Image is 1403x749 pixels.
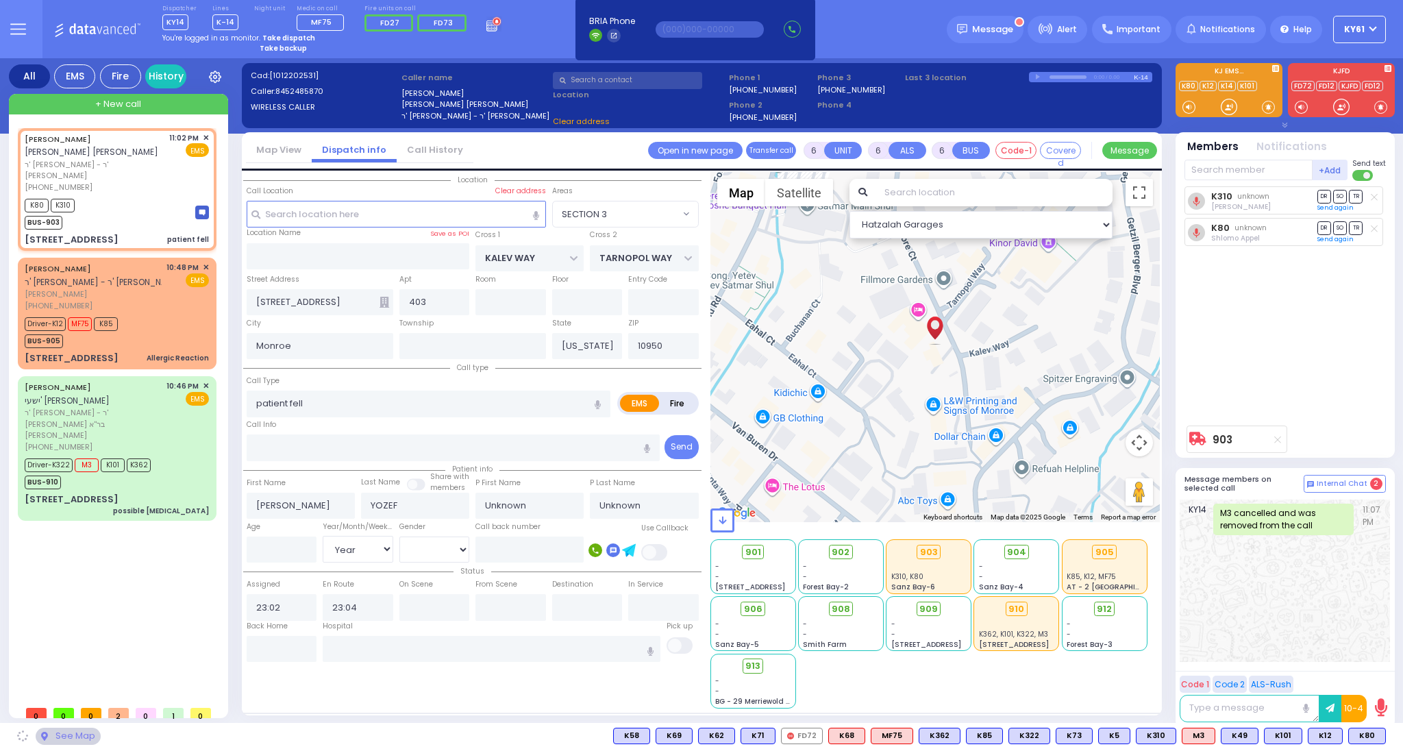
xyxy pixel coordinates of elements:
div: Fire [100,64,141,88]
input: (000)000-00000 [656,21,764,38]
a: K80 [1179,81,1198,91]
span: 8452485870 [275,86,323,97]
span: - [803,572,807,582]
span: SECTION 3 [552,201,699,227]
a: K14 [1218,81,1236,91]
span: - [803,619,807,629]
span: BRIA Phone [589,15,635,27]
div: patient fell [167,234,209,245]
div: K85 [966,728,1003,744]
button: Code 2 [1213,676,1247,693]
button: Toggle fullscreen view [1126,179,1153,206]
div: [STREET_ADDRESS] [25,352,119,365]
label: EMS [620,395,660,412]
span: [1012202531] [269,70,319,81]
span: K85, K12, MF75 [1067,572,1116,582]
button: Show street map [717,179,765,206]
span: [PHONE_NUMBER] [25,300,92,311]
span: TR [1349,190,1363,203]
span: Forest Bay-2 [803,582,849,592]
div: BLS [966,728,1003,744]
h5: Message members on selected call [1184,475,1304,493]
div: BLS [1136,728,1176,744]
label: Fire [658,395,697,412]
div: MF75 [871,728,913,744]
label: [PHONE_NUMBER] [729,112,797,122]
span: members [430,482,465,493]
span: - [979,572,983,582]
div: K62 [698,728,735,744]
button: Code 1 [1180,676,1210,693]
div: All [9,64,50,88]
label: Floor [552,274,569,285]
div: BLS [919,728,960,744]
span: M3 [75,458,99,472]
a: Open in new page [648,142,743,159]
span: Status [454,566,491,576]
span: ישעי' [PERSON_NAME] [25,395,110,406]
img: message-box.svg [195,206,209,219]
a: [PERSON_NAME] [25,263,91,274]
div: K68 [828,728,865,744]
label: Call Info [247,419,276,430]
label: Save as POI [430,229,469,238]
span: ר' [PERSON_NAME] - ר' [PERSON_NAME] [PERSON_NAME] [25,276,249,288]
span: K101 [101,458,125,472]
label: En Route [323,579,354,590]
label: Gender [399,521,425,532]
div: BLS [741,728,775,744]
span: Notifications [1200,23,1255,36]
div: ALS [828,728,865,744]
label: Call Location [247,186,293,197]
label: Use Callback [641,523,688,534]
label: ר' [PERSON_NAME] - ר' [PERSON_NAME] [401,110,548,122]
span: Important [1117,23,1160,36]
div: BLS [1056,728,1093,744]
a: K310 [1211,191,1232,201]
label: In Service [628,579,663,590]
label: Destination [552,579,593,590]
label: [PHONE_NUMBER] [729,84,797,95]
label: Apt [399,274,412,285]
label: Cad: [251,70,397,82]
span: Driver-K322 [25,458,73,472]
span: Smith Farm [803,639,847,650]
label: Call back number [475,521,541,532]
span: 0 [81,708,101,718]
span: 913 [745,659,760,673]
span: Alert [1057,23,1077,36]
a: [PERSON_NAME] [25,134,91,145]
button: Internal Chat 2 [1304,475,1386,493]
span: EMS [186,392,209,406]
button: ALS-Rush [1249,676,1293,693]
span: BUS-905 [25,334,63,348]
button: UNIT [824,142,862,159]
button: Drag Pegman onto the map to open Street View [1126,478,1153,506]
span: Sanz Bay-5 [715,639,759,650]
img: comment-alt.png [1307,481,1314,488]
a: K80 [1211,223,1230,233]
div: possible [MEDICAL_DATA] [113,506,209,516]
button: Send [665,435,699,459]
div: BLS [1264,728,1302,744]
div: Year/Month/Week/Day [323,521,393,532]
span: K310, K80 [891,572,923,582]
strong: Take backup [260,43,307,53]
span: 1 [163,708,184,718]
div: K73 [1056,728,1093,744]
div: 905 [1092,545,1117,560]
span: K362 [127,458,151,472]
span: Lipa Blumenthal [1211,201,1271,212]
div: K71 [741,728,775,744]
span: FD73 [434,17,453,28]
span: EMS [186,273,209,287]
div: [STREET_ADDRESS] [25,233,119,247]
label: [PHONE_NUMBER] [817,84,885,95]
button: Message [1102,142,1157,159]
div: Allergic Reaction [147,353,209,363]
a: FD12 [1362,81,1383,91]
div: K49 [1221,728,1258,744]
input: Search a contact [553,72,702,89]
span: [PHONE_NUMBER] [25,182,92,193]
label: Hospital [323,621,353,632]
